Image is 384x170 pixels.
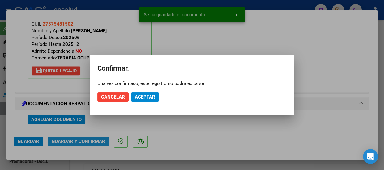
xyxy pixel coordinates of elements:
[97,63,287,74] h2: Confirmar.
[101,94,125,100] span: Cancelar
[97,80,287,87] div: Una vez confirmado, este registro no podrá editarse
[131,92,159,102] button: Aceptar
[363,149,378,164] div: Open Intercom Messenger
[135,94,155,100] span: Aceptar
[97,92,129,102] button: Cancelar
